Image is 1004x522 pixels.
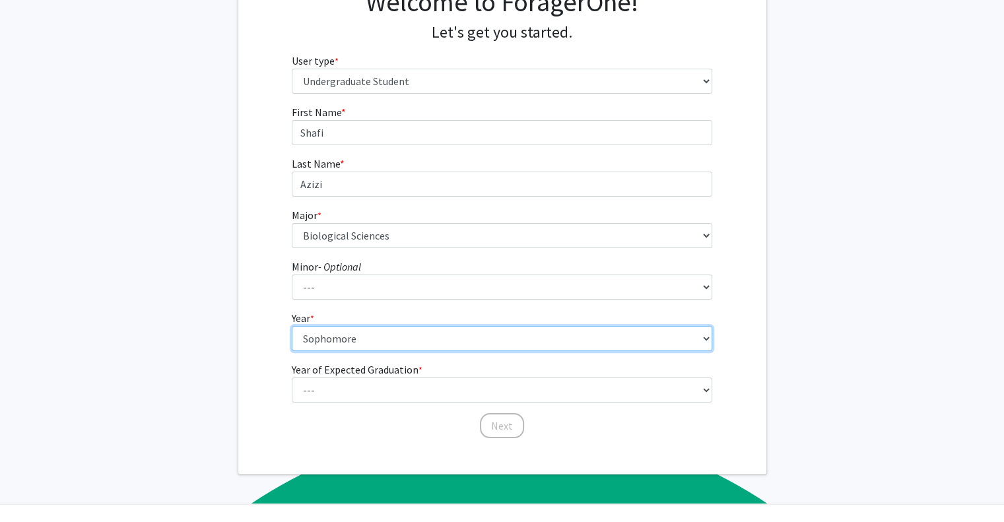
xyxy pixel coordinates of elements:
[292,157,340,170] span: Last Name
[292,106,341,119] span: First Name
[292,23,712,42] h4: Let's get you started.
[292,53,339,69] label: User type
[292,207,321,223] label: Major
[292,259,361,275] label: Minor
[292,310,314,326] label: Year
[480,413,524,438] button: Next
[10,463,56,512] iframe: Chat
[318,260,361,273] i: - Optional
[292,362,422,377] label: Year of Expected Graduation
